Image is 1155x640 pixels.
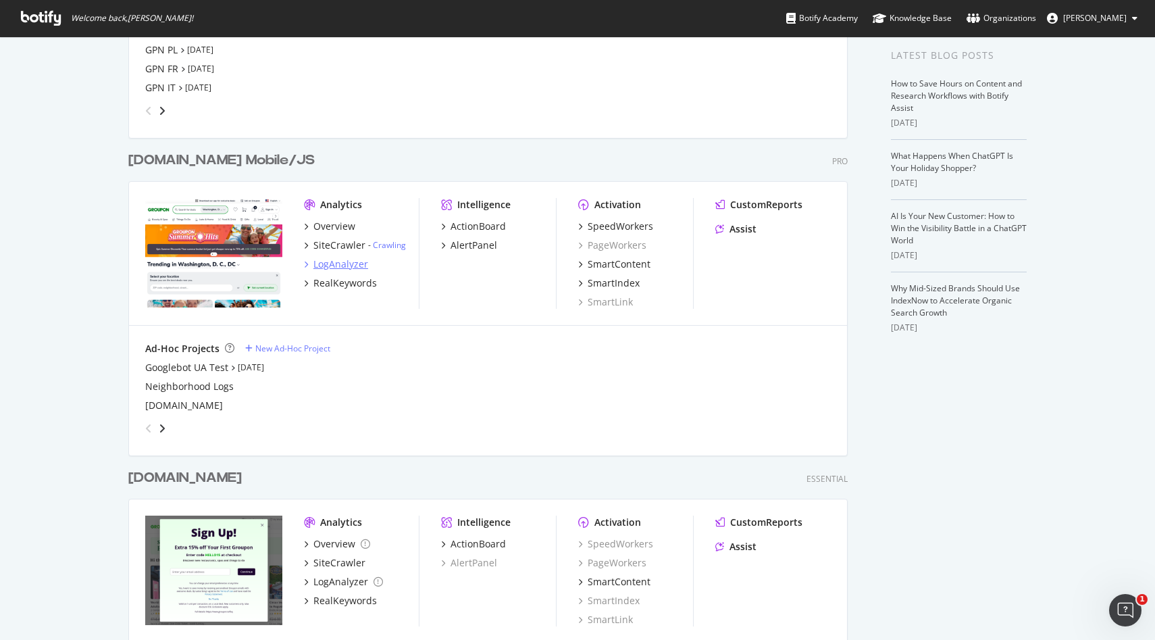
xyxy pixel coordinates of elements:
a: ActionBoard [441,220,506,233]
a: Overview [304,537,370,551]
a: SmartContent [578,575,650,589]
a: [DATE] [187,44,213,55]
a: Assist [715,540,756,553]
a: [DOMAIN_NAME] Mobile/JS [128,151,320,170]
a: GPN PL [145,43,178,57]
a: Googlebot UA Test [145,361,228,374]
a: SpeedWorkers [578,220,653,233]
div: Ad-Hoc Projects [145,342,220,355]
a: [DATE] [238,362,264,373]
a: SmartIndex [578,276,640,290]
img: groupon.com [145,198,282,307]
div: SiteCrawler [313,239,365,252]
span: 1 [1137,594,1148,605]
span: Welcome back, [PERSON_NAME] ! [71,13,193,24]
a: [DOMAIN_NAME] [128,468,247,488]
div: Intelligence [457,516,511,529]
iframe: Intercom live chat [1109,594,1141,626]
a: CustomReports [715,516,802,529]
div: [DATE] [891,117,1027,129]
div: LogAnalyzer [313,575,368,589]
div: Activation [594,516,641,529]
div: angle-left [140,100,157,122]
div: [DOMAIN_NAME] Mobile/JS [128,151,315,170]
div: AlertPanel [451,239,497,252]
a: AlertPanel [441,239,497,252]
a: [DOMAIN_NAME] [145,399,223,412]
div: Essential [806,473,848,485]
a: SiteCrawler [304,556,365,570]
div: LogAnalyzer [313,257,368,271]
div: GPN FR [145,62,178,76]
div: angle-left [140,418,157,439]
a: Crawling [373,239,406,251]
div: SmartContent [588,575,650,589]
div: New Ad-Hoc Project [255,343,330,354]
div: [DOMAIN_NAME] [128,468,242,488]
a: Overview [304,220,355,233]
div: Activation [594,198,641,212]
a: SmartLink [578,613,633,626]
div: SiteCrawler [313,556,365,570]
div: angle-right [157,422,167,435]
div: Overview [313,220,355,233]
div: [DATE] [891,249,1027,262]
img: groupon.ie [145,516,282,625]
a: CustomReports [715,198,802,212]
div: - [368,239,406,251]
div: ActionBoard [451,537,506,551]
a: PageWorkers [578,556,646,570]
div: CustomReports [730,198,802,212]
a: LogAnalyzer [304,575,383,589]
div: angle-right [157,104,167,118]
div: RealKeywords [313,276,377,290]
a: SpeedWorkers [578,537,653,551]
div: Analytics [320,198,362,212]
div: Overview [313,537,355,551]
div: Pro [832,155,848,167]
a: AlertPanel [441,556,497,570]
a: SiteCrawler- Crawling [304,239,406,252]
a: GPN IT [145,81,176,95]
div: SmartContent [588,257,650,271]
a: ActionBoard [441,537,506,551]
a: AI Is Your New Customer: How to Win the Visibility Battle in a ChatGPT World [891,210,1027,246]
div: SmartIndex [588,276,640,290]
div: [DATE] [891,177,1027,189]
a: Neighborhood Logs [145,380,234,393]
a: [DATE] [188,63,214,74]
a: [DATE] [185,82,211,93]
a: RealKeywords [304,276,377,290]
div: Latest Blog Posts [891,48,1027,63]
div: Assist [729,540,756,553]
button: [PERSON_NAME] [1036,7,1148,29]
a: LogAnalyzer [304,257,368,271]
div: CustomReports [730,516,802,529]
div: [DATE] [891,322,1027,334]
div: Botify Academy [786,11,858,25]
div: Analytics [320,516,362,529]
div: SpeedWorkers [588,220,653,233]
div: RealKeywords [313,594,377,608]
div: Organizations [967,11,1036,25]
a: What Happens When ChatGPT Is Your Holiday Shopper? [891,150,1013,174]
div: Intelligence [457,198,511,212]
a: PageWorkers [578,239,646,252]
a: RealKeywords [304,594,377,608]
a: SmartIndex [578,594,640,608]
div: ActionBoard [451,220,506,233]
a: SmartLink [578,295,633,309]
a: How to Save Hours on Content and Research Workflows with Botify Assist [891,78,1022,114]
